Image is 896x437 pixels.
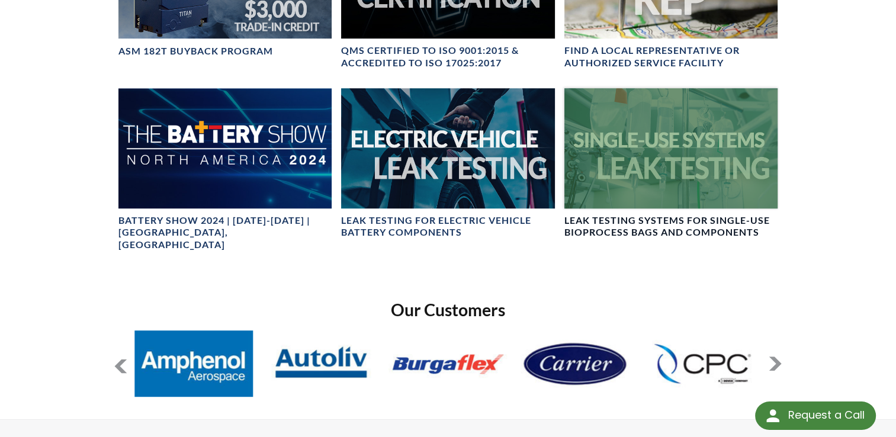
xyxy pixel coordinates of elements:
div: Request a Call [755,401,876,430]
img: Burgaflex.jpg [389,330,508,397]
h4: ASM 182T Buyback Program [118,45,273,57]
img: Autoliv.jpg [262,330,380,397]
img: Amphenol.jpg [135,330,253,397]
h2: Our Customers [114,299,782,321]
h4: FIND A LOCAL REPRESENTATIVE OR AUTHORIZED SERVICE FACILITY [564,44,778,69]
img: round button [763,406,782,425]
h4: QMS CERTIFIED to ISO 9001:2015 & Accredited to ISO 17025:2017 [341,44,554,69]
a: Electric Vehicle Leak Testing BannerLeak Testing for Electric Vehicle Battery Components [341,88,554,239]
img: Carrier.jpg [516,330,634,397]
h4: Battery Show 2024 | [DATE]-[DATE] | [GEOGRAPHIC_DATA], [GEOGRAPHIC_DATA] [118,214,332,251]
img: Colder-Products.jpg [643,330,762,397]
div: Request a Call [788,401,864,429]
h4: Leak Testing Systems for Single-Use Bioprocess Bags and Components [564,214,778,239]
h4: Leak Testing for Electric Vehicle Battery Components [341,214,554,239]
a: The Battery Show 2024 bannerBattery Show 2024 | [DATE]-[DATE] | [GEOGRAPHIC_DATA], [GEOGRAPHIC_DATA] [118,88,332,251]
a: Single-Use Systems BannerLeak Testing Systems for Single-Use Bioprocess Bags and Components [564,88,778,239]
